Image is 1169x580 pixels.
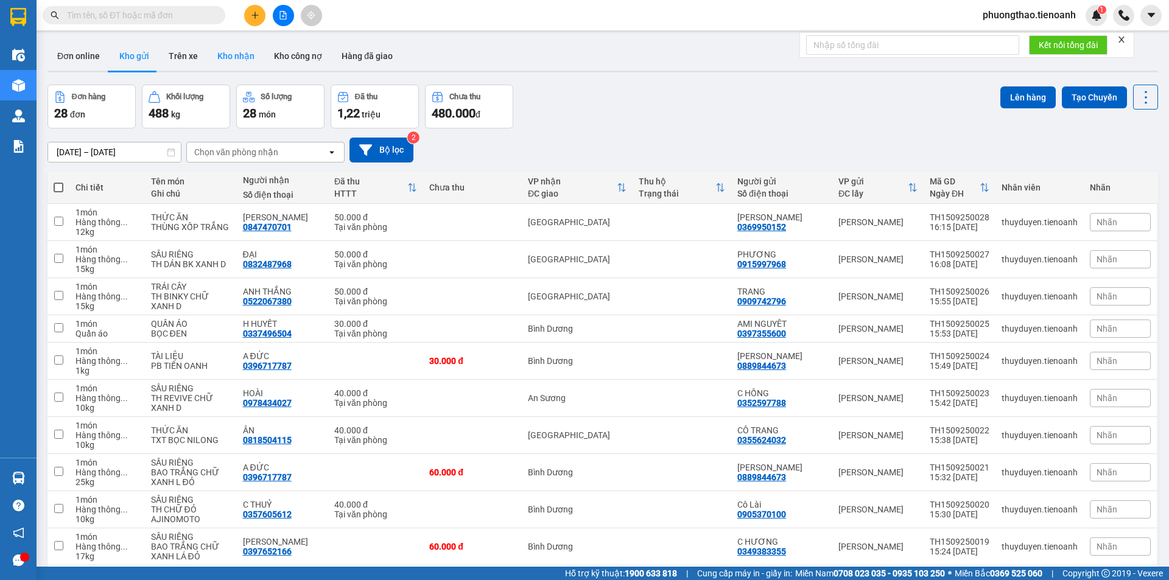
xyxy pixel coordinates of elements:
[930,547,989,556] div: 15:24 [DATE]
[75,227,138,237] div: 12 kg
[930,435,989,445] div: 15:38 [DATE]
[737,329,786,338] div: 0397355600
[151,467,231,487] div: BAO TRẮNG CHỮ XANH L ĐỎ
[528,356,627,366] div: Bình Dương
[243,463,322,472] div: A ĐỨC
[327,147,337,157] svg: open
[1002,356,1078,366] div: thuyduyen.tienoanh
[12,140,25,153] img: solution-icon
[334,329,417,338] div: Tại văn phòng
[75,458,138,467] div: 1 món
[151,458,231,467] div: SẦU RIÊNG
[1002,324,1078,334] div: thuyduyen.tienoanh
[1097,505,1117,514] span: Nhãn
[75,551,138,561] div: 17 kg
[54,106,68,121] span: 28
[1100,5,1104,14] span: 1
[1118,10,1129,21] img: phone-icon
[243,500,322,509] div: C THUỶ
[930,388,989,398] div: TH1509250023
[737,212,826,222] div: C VÂN
[243,435,292,445] div: 0818504115
[264,41,332,71] button: Kho công nợ
[528,393,627,403] div: An Sương
[737,398,786,408] div: 0352597788
[838,176,908,186] div: VP gửi
[243,398,292,408] div: 0978434027
[1097,217,1117,227] span: Nhãn
[639,176,715,186] div: Thu hộ
[121,430,128,440] span: ...
[737,472,786,482] div: 0889844673
[737,388,826,398] div: C HỒNG
[334,388,417,398] div: 40.000 đ
[1101,569,1110,578] span: copyright
[13,554,24,566] span: message
[349,138,413,162] button: Bộ lọc
[565,567,677,580] span: Hỗ trợ kỹ thuật:
[686,567,688,580] span: |
[151,393,231,413] div: TH REVIVE CHỮ XANH D
[243,537,322,547] div: LÊ NHẬT
[337,106,360,121] span: 1,22
[990,568,1042,578] strong: 0369 525 060
[639,189,715,198] div: Trạng thái
[251,11,259,19] span: plus
[362,110,381,119] span: triệu
[1117,35,1126,44] span: close
[151,282,231,292] div: TRÁI CÂY
[121,217,128,227] span: ...
[625,568,677,578] strong: 1900 633 818
[243,388,322,398] div: HOÀI
[47,41,110,71] button: Đơn online
[930,398,989,408] div: 15:42 [DATE]
[243,509,292,519] div: 0357605612
[1002,505,1078,514] div: thuyduyen.tienoanh
[243,106,256,121] span: 28
[75,264,138,274] div: 15 kg
[151,250,231,259] div: SẦU RIÊNG
[12,472,25,484] img: warehouse-icon
[12,110,25,122] img: warehouse-icon
[151,259,231,269] div: TH DÁN BK XANH D
[75,217,138,227] div: Hàng thông thường
[737,319,826,329] div: AMI NGUYÊT
[930,212,989,222] div: TH1509250028
[930,472,989,482] div: 15:32 [DATE]
[151,495,231,505] div: SẦU RIÊNG
[1002,542,1078,551] div: thuyduyen.tienoanh
[1002,393,1078,403] div: thuyduyen.tienoanh
[334,189,407,198] div: HTTT
[243,425,322,435] div: ÂN
[334,259,417,269] div: Tại văn phòng
[737,351,826,361] div: HOÀI PHƯƠNG
[75,403,138,413] div: 10 kg
[121,542,128,551] span: ...
[1097,356,1117,366] span: Nhãn
[948,571,952,576] span: ⚪️
[838,467,918,477] div: [PERSON_NAME]
[75,505,138,514] div: Hàng thông thường
[243,319,322,329] div: H HUYẾT
[75,208,138,217] div: 1 món
[121,393,128,403] span: ...
[151,361,231,371] div: PB TIẾN OANH
[121,467,128,477] span: ...
[243,222,292,232] div: 0847470701
[244,5,265,26] button: plus
[121,254,128,264] span: ...
[75,319,138,329] div: 1 món
[273,5,294,26] button: file-add
[930,425,989,435] div: TH1509250022
[75,477,138,487] div: 25 kg
[121,505,128,514] span: ...
[151,351,231,361] div: TÀI LIỆU
[528,430,627,440] div: [GEOGRAPHIC_DATA]
[737,259,786,269] div: 0915997968
[1090,183,1151,192] div: Nhãn
[528,292,627,301] div: [GEOGRAPHIC_DATA]
[151,425,231,435] div: THỨC ĂN
[930,509,989,519] div: 15:30 [DATE]
[838,217,918,227] div: [PERSON_NAME]
[194,146,278,158] div: Chọn văn phòng nhận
